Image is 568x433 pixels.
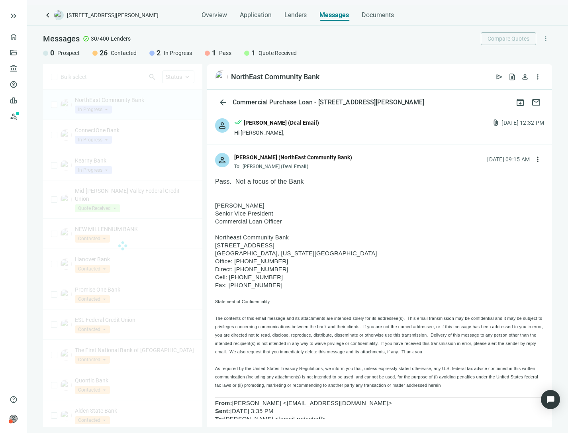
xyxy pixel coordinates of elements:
[521,73,529,81] span: person
[251,48,255,58] span: 1
[243,164,308,169] span: [PERSON_NAME] (Deal Email)
[111,49,137,57] span: Contacted
[493,71,506,83] button: send
[234,153,352,162] div: [PERSON_NAME] (NorthEast Community Bank)
[219,49,231,57] span: Pass
[531,71,544,83] button: more_vert
[515,98,525,107] span: archive
[100,48,108,58] span: 26
[284,11,307,19] span: Lenders
[54,10,64,20] img: deal-logo
[215,94,231,110] button: arrow_back
[542,35,549,42] span: more_vert
[319,11,349,19] span: Messages
[212,48,216,58] span: 1
[519,71,531,83] button: person
[539,32,552,45] button: more_vert
[234,129,319,137] div: Hi [PERSON_NAME],
[531,153,544,166] button: more_vert
[164,49,192,57] span: In Progress
[111,35,131,43] span: Lenders
[218,98,228,107] span: arrow_back
[492,119,500,127] span: attach_file
[9,11,18,21] button: keyboard_double_arrow_right
[43,10,53,20] a: keyboard_arrow_left
[534,73,542,81] span: more_vert
[50,48,54,58] span: 0
[508,73,516,81] span: request_quote
[10,415,18,423] span: person
[10,396,18,404] span: help
[541,390,560,409] div: Open Intercom Messenger
[531,98,541,107] span: mail
[534,155,542,163] span: more_vert
[501,118,544,127] div: [DATE] 12:32 PM
[487,155,530,164] div: [DATE] 09:15 AM
[528,94,544,110] button: mail
[234,118,242,129] span: done_all
[83,35,89,42] span: check_circle
[217,121,227,130] span: person
[496,73,503,81] span: send
[10,65,15,72] span: account_balance
[259,49,297,57] span: Quote Received
[43,34,80,43] span: Messages
[91,35,109,43] span: 30/400
[481,32,536,45] button: Compare Quotes
[67,11,159,19] span: [STREET_ADDRESS][PERSON_NAME]
[244,118,319,127] div: [PERSON_NAME] (Deal Email)
[215,71,228,83] img: 156f0bc8-9852-44d5-8161-4ba98f104694
[512,94,528,110] button: archive
[157,48,161,58] span: 2
[231,98,426,106] div: Commercial Purchase Loan - [STREET_ADDRESS][PERSON_NAME]
[202,11,227,19] span: Overview
[234,163,352,170] div: To:
[506,71,519,83] button: request_quote
[240,11,272,19] span: Application
[217,155,227,165] span: person
[231,72,319,82] div: NorthEast Community Bank
[362,11,394,19] span: Documents
[57,49,80,57] span: Prospect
